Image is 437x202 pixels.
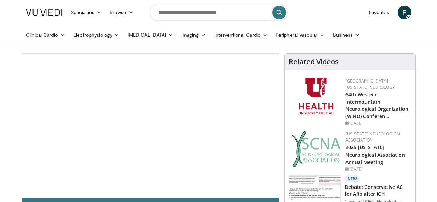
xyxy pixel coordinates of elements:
a: Clinical Cardio [22,28,69,42]
a: Electrophysiology [69,28,123,42]
a: Imaging [177,28,210,42]
a: Business [329,28,364,42]
a: F [398,6,411,19]
a: Peripheral Vascular [272,28,329,42]
a: 64th Western Intermountain Neurological Organization (WINO) Conferen… [345,91,409,119]
div: [DATE] [345,166,410,172]
a: Specialties [67,6,106,19]
h4: Related Videos [289,58,339,66]
input: Search topics, interventions [150,4,288,21]
a: Favorites [365,6,393,19]
h3: Debate: Conservative AC for Afib after ICH [345,184,411,198]
a: [MEDICAL_DATA] [123,28,177,42]
img: f6362829-b0a3-407d-a044-59546adfd345.png.150x105_q85_autocrop_double_scale_upscale_version-0.2.png [299,78,333,114]
div: [DATE] [345,120,410,126]
img: VuMedi Logo [26,9,63,16]
a: 2025 [US_STATE] Neurological Association Annual Meeting [345,144,405,165]
a: [US_STATE] Neurological Association [345,131,401,143]
a: [GEOGRAPHIC_DATA][US_STATE] Neurology [345,78,395,90]
a: Browse [105,6,137,19]
img: b123db18-9392-45ae-ad1d-42c3758a27aa.jpg.150x105_q85_autocrop_double_scale_upscale_version-0.2.jpg [292,131,341,167]
a: Interventional Cardio [210,28,272,42]
video-js: Video Player [22,54,279,198]
p: New [345,175,360,182]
